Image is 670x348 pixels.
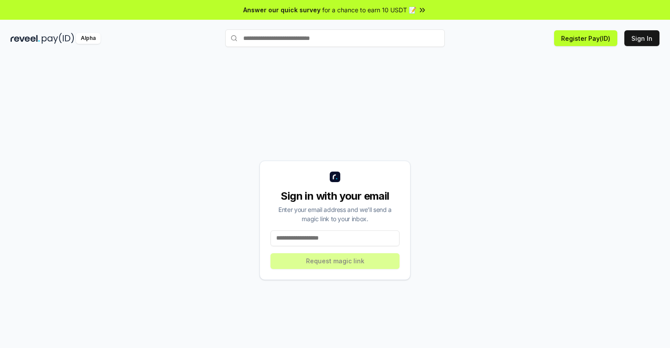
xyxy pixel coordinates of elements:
img: reveel_dark [11,33,40,44]
div: Sign in with your email [270,189,400,203]
span: for a chance to earn 10 USDT 📝 [322,5,416,14]
div: Enter your email address and we’ll send a magic link to your inbox. [270,205,400,223]
div: Alpha [76,33,101,44]
img: logo_small [330,172,340,182]
button: Register Pay(ID) [554,30,617,46]
span: Answer our quick survey [243,5,321,14]
button: Sign In [624,30,659,46]
img: pay_id [42,33,74,44]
